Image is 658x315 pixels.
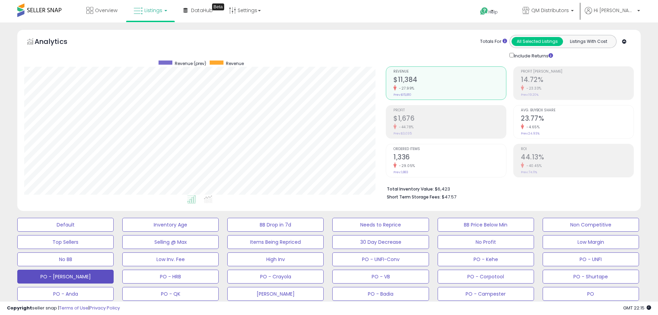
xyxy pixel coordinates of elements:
span: $47.57 [442,194,456,200]
button: BB Price Below Min [438,218,534,232]
small: -23.33% [524,86,542,91]
li: $6,423 [387,184,629,193]
a: Terms of Use [59,305,88,311]
small: Prev: 19.20% [521,93,538,97]
i: Get Help [480,7,488,16]
button: Selling @ Max [122,235,219,249]
h2: 23.77% [521,114,633,124]
span: Ordered Items [393,147,506,151]
h2: 14.72% [521,76,633,85]
span: QM Distributors [531,7,569,14]
b: Total Inventory Value: [387,186,434,192]
span: DataHub [191,7,213,14]
button: No BB [17,252,114,266]
small: Prev: $3,035 [393,131,412,136]
button: PO - Anda [17,287,114,301]
button: PO - Crayola [227,270,324,284]
button: Inventory Age [122,218,219,232]
span: Revenue [226,61,244,66]
span: Revenue [393,70,506,74]
button: Listings With Cost [563,37,614,46]
small: -27.99% [397,86,414,91]
button: Low Inv. Fee [122,252,219,266]
button: Low Margin [543,235,639,249]
div: Totals For [480,38,507,45]
span: Profit [393,109,506,112]
button: Non Competitive [543,218,639,232]
small: -44.78% [397,124,414,130]
div: seller snap | | [7,305,120,312]
small: -4.65% [524,124,540,130]
a: Privacy Policy [89,305,120,311]
button: PO [543,287,639,301]
button: PO - Badia [332,287,429,301]
button: BB Drop in 7d [227,218,324,232]
button: PO - Corpotool [438,270,534,284]
button: Needs to Reprice [332,218,429,232]
small: Prev: 1,883 [393,170,408,174]
button: PO - UNFI-Conv [332,252,429,266]
button: High Inv [227,252,324,266]
strong: Copyright [7,305,32,311]
small: Prev: $15,810 [393,93,411,97]
button: PO - UNFI [543,252,639,266]
button: Top Sellers [17,235,114,249]
small: -40.45% [524,163,542,168]
button: PO - QK [122,287,219,301]
small: Prev: 74.11% [521,170,537,174]
button: Items Being Repriced [227,235,324,249]
span: Help [488,9,498,15]
span: Overview [95,7,117,14]
small: Prev: 24.93% [521,131,540,136]
button: PO - HRB [122,270,219,284]
button: PO - VB [332,270,429,284]
button: [PERSON_NAME] [227,287,324,301]
span: Hi [PERSON_NAME] [594,7,635,14]
h2: 1,336 [393,153,506,163]
span: 2025-08-14 22:15 GMT [623,305,651,311]
span: Profit [PERSON_NAME] [521,70,633,74]
small: -29.05% [397,163,415,168]
span: Revenue (prev) [175,61,206,66]
button: PO - Kehe [438,252,534,266]
h2: $11,384 [393,76,506,85]
button: All Selected Listings [512,37,563,46]
span: Listings [144,7,162,14]
div: Include Returns [504,52,561,59]
a: Hi [PERSON_NAME] [585,7,640,22]
button: No Profit [438,235,534,249]
button: PO - [PERSON_NAME] [17,270,114,284]
a: Help [475,2,511,22]
h2: 44.13% [521,153,633,163]
b: Short Term Storage Fees: [387,194,441,200]
h2: $1,676 [393,114,506,124]
span: ROI [521,147,633,151]
button: Default [17,218,114,232]
button: PO - Campester [438,287,534,301]
button: PO - Shurtape [543,270,639,284]
div: Tooltip anchor [212,3,224,10]
span: Avg. Buybox Share [521,109,633,112]
button: 30 Day Decrease [332,235,429,249]
h5: Analytics [35,37,81,48]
